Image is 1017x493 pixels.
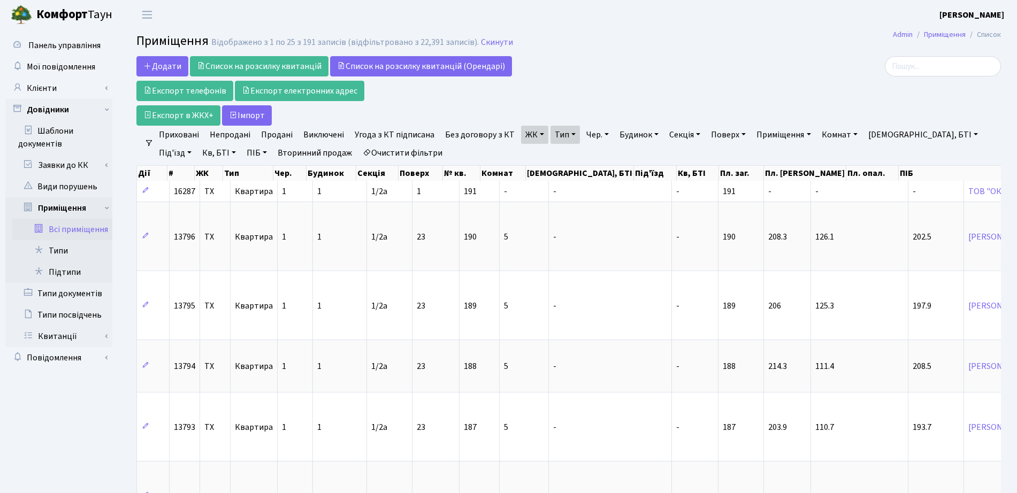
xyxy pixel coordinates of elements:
th: Комнат [480,166,525,181]
span: 5 [504,360,508,372]
a: Довідники [5,99,112,120]
a: Мої повідомлення [5,56,112,78]
span: 23 [417,231,425,243]
span: 1/2а [371,300,387,312]
a: Секція [665,126,705,144]
a: Під'їзд [155,144,196,162]
a: Очистити фільтри [358,144,447,162]
span: - [676,421,679,433]
span: 1/2а [371,421,387,433]
a: Кв, БТІ [198,144,240,162]
span: 16287 [174,186,195,197]
span: Квартира [235,233,273,241]
a: Поверх [707,126,750,144]
th: ЖК [195,166,223,181]
a: Клієнти [5,78,112,99]
span: - [553,360,556,372]
span: - [553,300,556,312]
a: Приховані [155,126,203,144]
span: 208.5 [913,360,931,372]
a: ПІБ [242,144,271,162]
span: 1 [282,300,286,312]
span: 13796 [174,231,195,243]
span: 23 [417,360,425,372]
th: Секція [356,166,399,181]
a: Експорт телефонів [136,81,233,101]
span: - [553,421,556,433]
a: Вторинний продаж [273,144,356,162]
span: 1 [417,186,421,197]
span: ТХ [204,233,226,241]
a: Заявки до КК [12,155,112,176]
a: Види порушень [5,176,112,197]
th: Дії [137,166,167,181]
span: 188 [723,360,736,372]
a: Комнат [817,126,862,144]
span: - [676,300,679,312]
span: 191 [464,186,477,197]
span: ТХ [204,187,226,196]
a: Панель управління [5,35,112,56]
span: 1 [282,421,286,433]
a: Непродані [205,126,255,144]
a: Шаблони документів [5,120,112,155]
span: 1 [317,231,322,243]
span: 1 [317,421,322,433]
span: - [504,186,507,197]
span: 13795 [174,300,195,312]
span: 1 [282,231,286,243]
a: Без договору з КТ [441,126,519,144]
th: Поверх [399,166,443,181]
a: Всі приміщення [12,219,112,240]
span: 197.9 [913,300,931,312]
span: 126.1 [815,231,834,243]
a: Виключені [299,126,348,144]
a: [PERSON_NAME] [939,9,1004,21]
span: - [553,186,556,197]
span: 1 [282,186,286,197]
span: 1 [317,360,322,372]
span: 5 [504,300,508,312]
a: Експорт електронних адрес [235,81,364,101]
span: 193.7 [913,421,931,433]
span: 206 [768,300,781,312]
span: - [815,186,819,197]
span: 13794 [174,360,195,372]
a: Чер. [582,126,613,144]
a: ЖК [521,126,548,144]
span: 190 [723,231,736,243]
span: 13793 [174,421,195,433]
span: 187 [723,421,736,433]
span: 1 [317,300,322,312]
span: 188 [464,360,477,372]
th: Пл. [PERSON_NAME] [764,166,846,181]
span: - [553,231,556,243]
a: Приміщення [924,29,966,40]
span: 190 [464,231,477,243]
span: 1/2а [371,360,387,372]
span: 202.5 [913,231,931,243]
th: Пл. опал. [846,166,899,181]
li: Список [966,29,1001,41]
a: Типи посвідчень [5,304,112,326]
a: Експорт в ЖКХ+ [136,105,220,126]
a: Типи документів [5,283,112,304]
span: 187 [464,421,477,433]
span: 203.9 [768,421,787,433]
span: - [676,360,679,372]
a: Тип [550,126,580,144]
a: Admin [893,29,913,40]
span: - [768,186,771,197]
span: Мої повідомлення [27,61,95,73]
a: Повідомлення [5,347,112,368]
span: 191 [723,186,736,197]
a: Приміщення [12,197,112,219]
a: Підтипи [12,261,112,283]
span: - [676,186,679,197]
span: 1/2а [371,186,387,197]
span: 1/2а [371,231,387,243]
a: Додати [136,56,188,76]
span: 111.4 [815,360,834,372]
a: Приміщення [752,126,815,144]
span: 208.3 [768,231,787,243]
